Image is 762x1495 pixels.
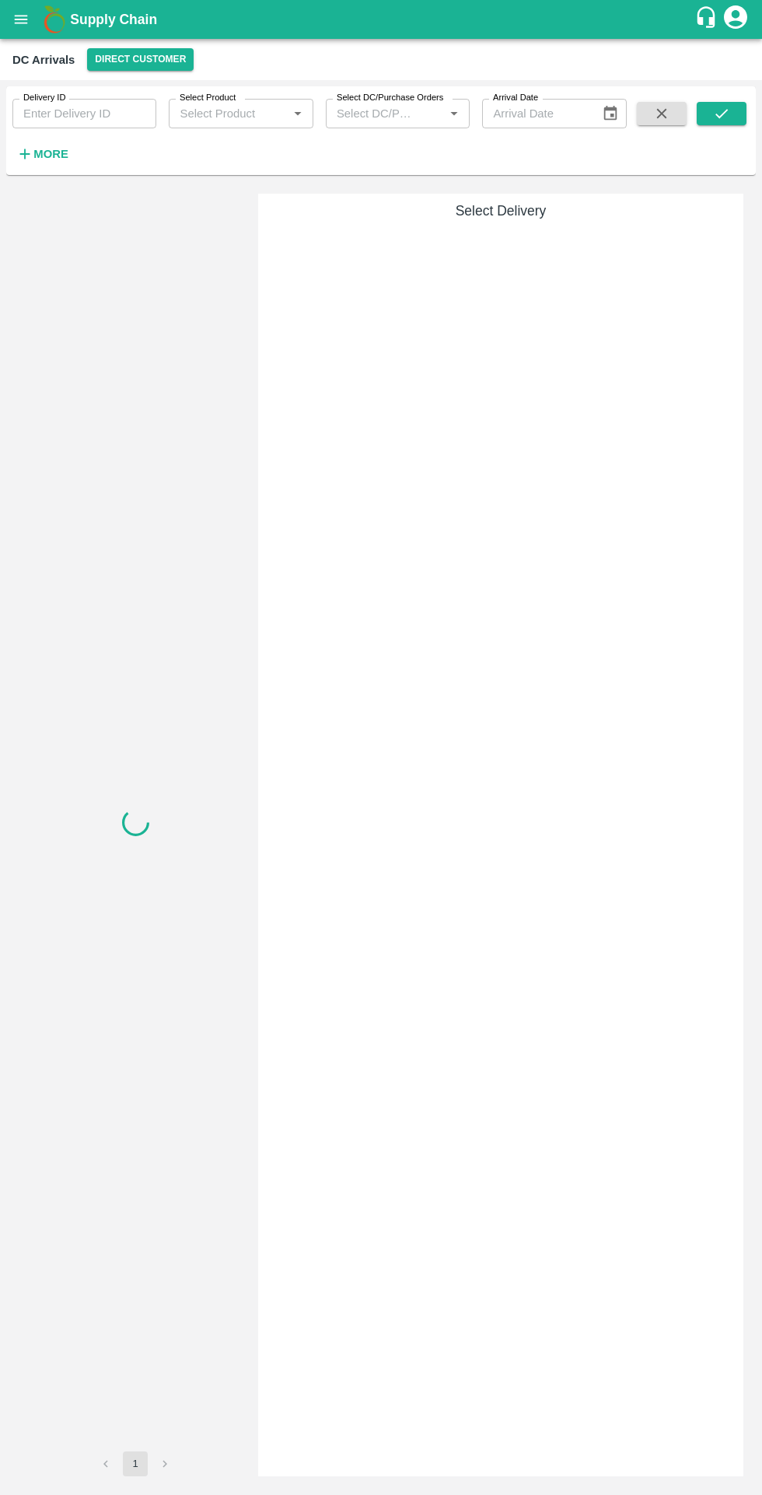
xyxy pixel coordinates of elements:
label: Arrival Date [493,92,538,104]
div: customer-support [694,5,722,33]
strong: More [33,148,68,160]
button: Select DC [87,48,194,71]
b: Supply Chain [70,12,157,27]
label: Select DC/Purchase Orders [337,92,443,104]
button: Choose date [596,99,625,128]
a: Supply Chain [70,9,694,30]
button: More [12,141,72,167]
label: Select Product [180,92,236,104]
button: Open [288,103,308,124]
nav: pagination navigation [91,1451,180,1476]
h6: Select Delivery [264,200,737,222]
div: account of current user [722,3,750,36]
input: Select Product [173,103,282,124]
button: Open [444,103,464,124]
img: logo [39,4,70,35]
input: Enter Delivery ID [12,99,156,128]
label: Delivery ID [23,92,65,104]
button: page 1 [123,1451,148,1476]
div: DC Arrivals [12,50,75,70]
input: Arrival Date [482,99,589,128]
button: open drawer [3,2,39,37]
input: Select DC/Purchase Orders [330,103,419,124]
